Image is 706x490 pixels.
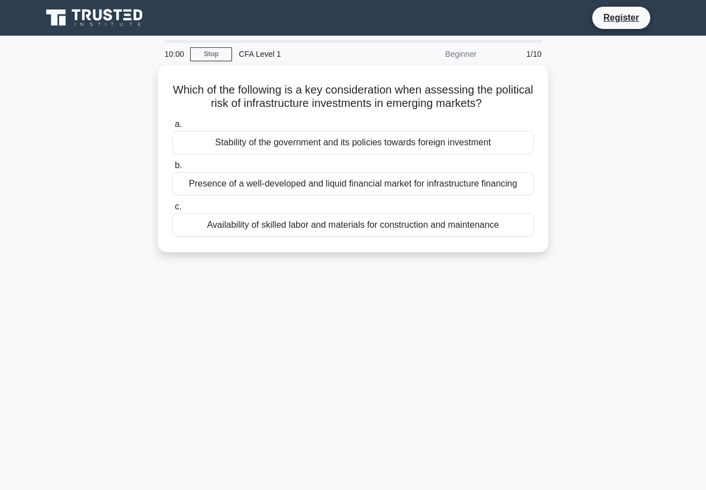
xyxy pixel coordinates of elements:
span: c. [175,202,181,211]
a: Stop [190,47,232,61]
span: b. [175,160,182,170]
span: a. [175,119,182,129]
div: Availability of skilled labor and materials for construction and maintenance [172,213,534,237]
h5: Which of the following is a key consideration when assessing the political risk of infrastructure... [171,83,535,111]
div: CFA Level 1 [232,43,385,65]
div: Presence of a well-developed and liquid financial market for infrastructure financing [172,172,534,195]
a: Register [597,11,646,24]
div: Beginner [385,43,483,65]
div: 10:00 [158,43,190,65]
div: 1/10 [483,43,548,65]
div: Stability of the government and its policies towards foreign investment [172,131,534,154]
